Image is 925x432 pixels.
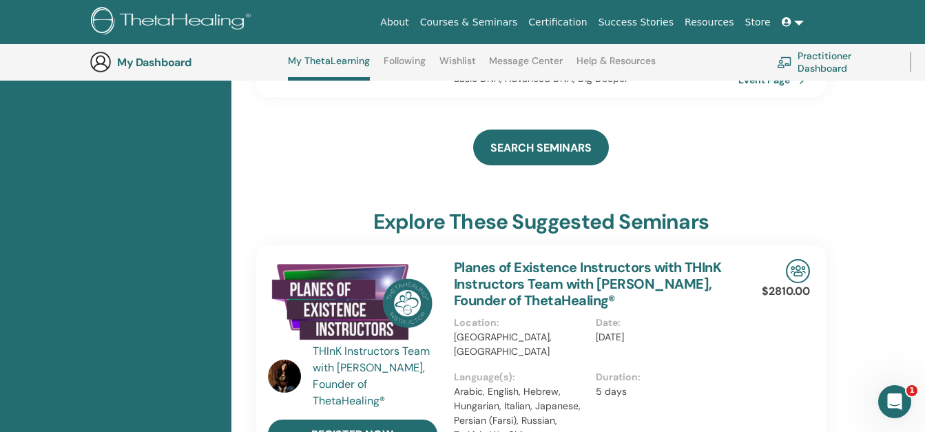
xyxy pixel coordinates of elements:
[596,384,730,399] p: 5 days
[268,259,437,347] img: Planes of Existence Instructors
[576,55,656,77] a: Help & Resources
[473,130,609,165] a: SEARCH SEMINARS
[454,316,588,330] p: Location :
[454,258,722,309] a: Planes of Existence Instructors with THInK Instructors Team with [PERSON_NAME], Founder of ThetaH...
[878,385,911,418] iframe: Intercom live chat
[523,10,592,35] a: Certification
[373,209,709,234] h3: explore these suggested seminars
[439,55,476,77] a: Wishlist
[596,316,730,330] p: Date :
[490,141,592,155] span: SEARCH SEMINARS
[454,330,588,359] p: [GEOGRAPHIC_DATA], [GEOGRAPHIC_DATA]
[906,385,917,396] span: 1
[454,370,588,384] p: Language(s) :
[268,360,301,393] img: default.jpg
[679,10,740,35] a: Resources
[740,10,776,35] a: Store
[384,55,426,77] a: Following
[762,283,810,300] p: $2810.00
[375,10,414,35] a: About
[288,55,370,81] a: My ThetaLearning
[777,47,893,77] a: Practitioner Dashboard
[313,343,440,409] a: THInK Instructors Team with [PERSON_NAME], Founder of ThetaHealing®
[777,56,792,68] img: chalkboard-teacher.svg
[117,56,255,69] h3: My Dashboard
[90,51,112,73] img: generic-user-icon.jpg
[596,330,730,344] p: [DATE]
[91,7,256,38] img: logo.png
[593,10,679,35] a: Success Stories
[596,370,730,384] p: Duration :
[415,10,523,35] a: Courses & Seminars
[786,259,810,283] img: In-Person Seminar
[489,55,563,77] a: Message Center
